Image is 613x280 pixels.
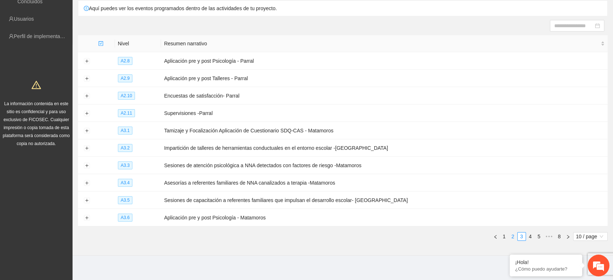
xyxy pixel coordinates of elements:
[84,76,90,82] button: Expand row
[515,266,577,272] p: ¿Cómo puedo ayudarte?
[118,127,133,135] span: A3.1
[32,80,41,90] span: warning
[14,33,70,39] a: Perfil de implementadora
[543,232,555,241] li: Next 5 Pages
[161,35,608,52] th: Resumen narrativo
[98,41,103,46] span: check-square
[161,174,608,192] td: Asesorías a referentes familiares de NNA canalizados a terapia -Matamoros
[118,179,133,187] span: A3.4
[78,1,607,16] div: Aquí puedes ver los eventos programados dentro de las actividades de tu proyecto.
[161,104,608,122] td: Supervisiones -Parral
[115,35,161,52] th: Nivel
[118,74,133,82] span: A2.9
[576,232,605,240] span: 10 / page
[535,232,543,240] a: 5
[161,87,608,104] td: Encuestas de satisfacción- Parral
[14,16,34,22] a: Usuarios
[161,52,608,70] td: Aplicación pre y post Psicología - Parral
[161,139,608,157] td: Impartición de talleres de herramientas conductuales en el entorno escolar -[GEOGRAPHIC_DATA]
[84,6,89,11] span: exclamation-circle
[491,232,500,241] button: left
[4,198,138,223] textarea: Escriba su mensaje y pulse “Intro”
[118,196,133,204] span: A3.5
[42,97,100,170] span: Estamos en línea.
[555,232,563,240] a: 8
[84,93,90,99] button: Expand row
[518,232,526,240] a: 3
[161,157,608,174] td: Sesiones de atención psicológica a NNA detectados con factores de riesgo -Matamoros
[84,58,90,64] button: Expand row
[493,235,498,239] span: left
[118,214,133,222] span: A3.6
[526,232,534,240] a: 4
[118,92,135,100] span: A2.10
[164,40,599,48] span: Resumen narrativo
[509,232,517,240] a: 2
[555,232,564,241] li: 8
[3,101,70,146] span: La información contenida en este sitio es confidencial y para uso exclusivo de FICOSEC. Cualquier...
[535,232,543,241] li: 5
[543,232,555,241] span: •••
[38,37,122,46] div: Chatee con nosotros ahora
[118,144,133,152] span: A3.2
[566,235,570,239] span: right
[84,145,90,151] button: Expand row
[84,198,90,203] button: Expand row
[515,259,577,265] div: ¡Hola!
[161,70,608,87] td: Aplicación pre y post Talleres - Parral
[84,128,90,134] button: Expand row
[119,4,136,21] div: Minimizar ventana de chat en vivo
[509,232,517,241] li: 2
[161,192,608,209] td: Sesiones de capacitación a referentes familiares que impulsan el desarrollo escolar- [GEOGRAPHIC_...
[84,180,90,186] button: Expand row
[526,232,535,241] li: 4
[118,109,135,117] span: A2.11
[161,122,608,139] td: Tamizaje y Focalización Aplicación de Cuestionario SDQ-CAS - Matamoros
[118,161,133,169] span: A3.3
[500,232,509,241] li: 1
[84,111,90,116] button: Expand row
[118,57,133,65] span: A2.8
[573,232,608,241] div: Page Size
[564,232,572,241] button: right
[500,232,508,240] a: 1
[564,232,572,241] li: Next Page
[84,163,90,169] button: Expand row
[491,232,500,241] li: Previous Page
[84,215,90,221] button: Expand row
[161,209,608,226] td: Aplicación pre y post Psicología - Matamoros
[517,232,526,241] li: 3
